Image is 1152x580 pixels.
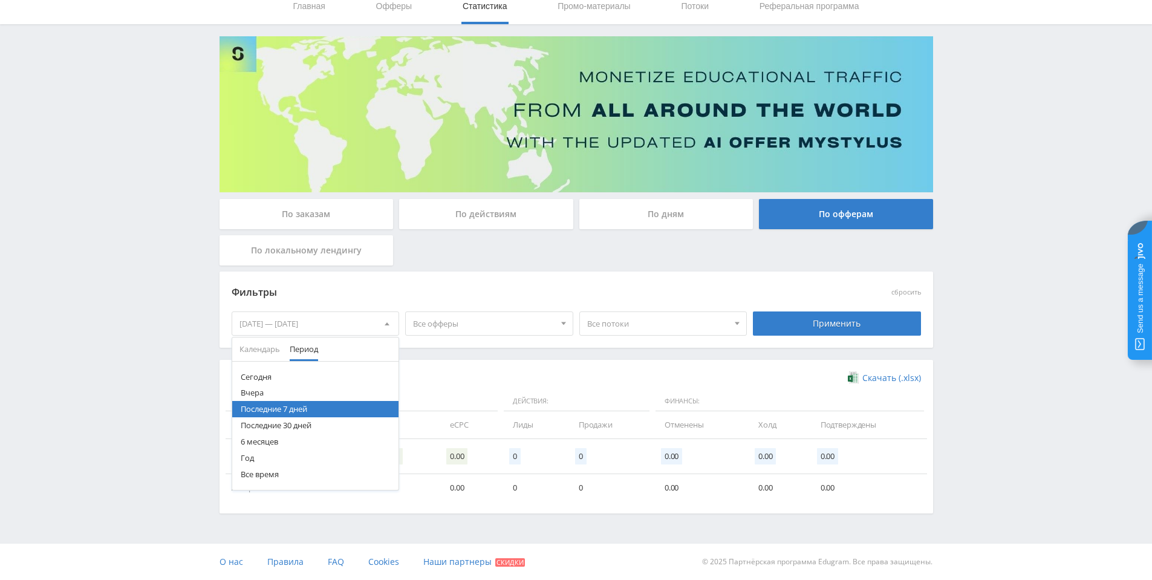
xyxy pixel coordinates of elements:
div: По дням [579,199,753,229]
button: 6 месяцев [232,434,399,450]
span: 0.00 [446,448,467,464]
a: Наши партнеры Скидки [423,544,525,580]
span: Финансы: [656,391,924,412]
td: Дата [226,411,297,438]
td: 0.00 [809,474,927,501]
div: По действиям [399,199,573,229]
td: Лиды [501,411,567,438]
td: Подтверждены [809,411,927,438]
button: Последние 7 дней [232,401,399,417]
span: О нас [220,556,243,567]
span: Скачать (.xlsx) [862,373,921,383]
span: 0 [575,448,587,464]
img: xlsx [848,371,858,383]
td: 0.00 [652,474,746,501]
button: Год [232,450,399,466]
button: Период [285,337,323,361]
span: 0 [509,448,521,464]
span: Cookies [368,556,399,567]
td: Отменены [652,411,746,438]
div: Фильтры [232,284,747,302]
span: 0.00 [817,448,838,464]
div: По офферам [759,199,933,229]
td: 0 [501,474,567,501]
span: Календарь [239,337,280,361]
td: 0.00 [438,474,501,501]
button: сбросить [891,288,921,296]
button: Все время [232,466,399,483]
td: eCPC [438,411,501,438]
div: © 2025 Партнёрская программа Edugram. Все права защищены. [582,544,932,580]
td: Автор24 [226,474,297,501]
span: Все офферы [413,312,555,335]
span: Скидки [495,558,525,567]
div: Применить [753,311,921,336]
span: Период [290,337,318,361]
a: FAQ [328,544,344,580]
td: 0.00 [746,474,809,501]
span: Данные: [226,391,498,412]
button: Календарь [235,337,285,361]
span: Правила [267,556,304,567]
td: CR [366,411,438,438]
a: Скачать (.xlsx) [848,372,920,384]
span: 0.00 [661,448,682,464]
td: 0 [567,474,652,501]
td: Продажи [567,411,652,438]
div: [DATE] — [DATE] [232,312,399,335]
span: Наши партнеры [423,556,492,567]
td: Итого: [226,439,297,474]
span: 0.00 [755,448,776,464]
img: Banner [220,36,933,192]
button: Последние 30 дней [232,417,399,434]
a: Правила [267,544,304,580]
span: Действия: [504,391,649,412]
span: FAQ [328,556,344,567]
a: О нас [220,544,243,580]
button: Сегодня [232,369,399,385]
div: По заказам [220,199,394,229]
button: Вчера [232,385,399,401]
a: Cookies [368,544,399,580]
td: Холд [746,411,809,438]
div: По локальному лендингу [220,235,394,266]
span: Все потоки [587,312,729,335]
td: 0.00% [366,474,438,501]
